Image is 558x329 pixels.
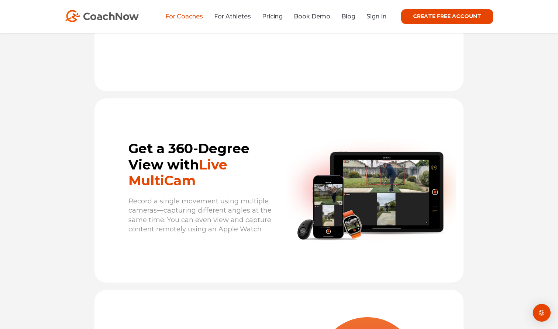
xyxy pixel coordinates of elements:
span: —capturing different angles at the same time. You can even view and capture content remotely usin... [128,206,272,233]
img: CoachNow Logo [65,10,139,22]
span: Live MultiCam [128,157,227,189]
img: Group 47271 [286,134,456,243]
a: For Coaches [165,13,203,20]
a: Blog [341,13,355,20]
a: For Athletes [214,13,251,20]
h2: Get a 360-Degree View with [128,141,275,189]
div: Open Intercom Messenger [533,304,551,322]
p: Record a single movement using multiple cameras [128,197,275,234]
a: CREATE FREE ACCOUNT [401,9,493,24]
a: Book Demo [294,13,330,20]
a: Sign In [366,13,386,20]
a: Pricing [262,13,283,20]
